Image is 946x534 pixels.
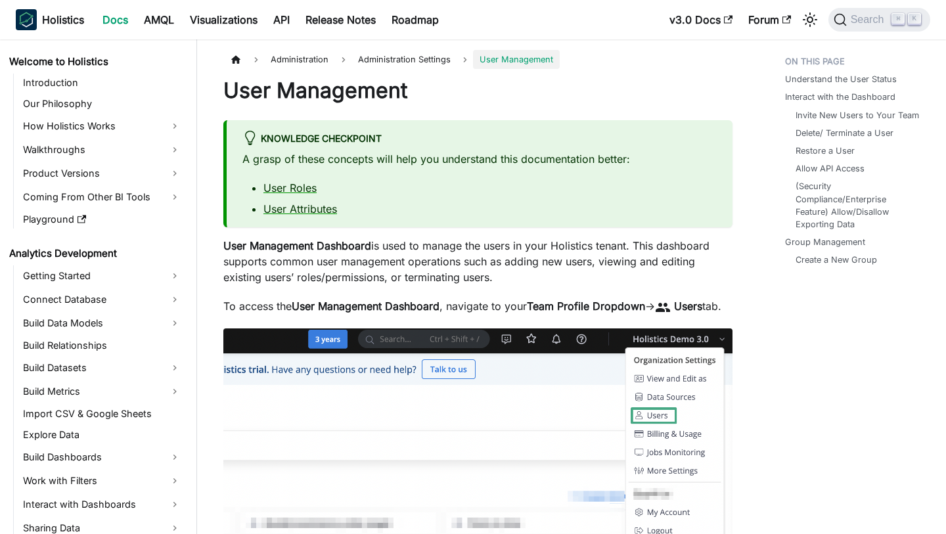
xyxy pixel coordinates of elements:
[19,187,185,208] a: Coming From Other BI Tools
[242,151,717,167] p: A grasp of these concepts will help you understand this documentation better:
[19,470,185,491] a: Work with Filters
[182,9,265,30] a: Visualizations
[19,289,185,310] a: Connect Database
[740,9,799,30] a: Forum
[19,357,185,378] a: Build Datasets
[473,50,560,69] span: User Management
[785,236,865,248] a: Group Management
[796,180,920,231] a: (Security Compliance/Enterprise Feature) Allow/Disallow Exporting Data
[847,14,892,26] span: Search
[796,145,855,157] a: Restore a User
[785,73,897,85] a: Understand the User Status
[655,300,671,315] span: people
[263,181,317,194] a: User Roles
[223,50,732,69] nav: Breadcrumbs
[384,9,447,30] a: Roadmap
[19,381,185,402] a: Build Metrics
[223,298,732,315] p: To access the , navigate to your -> tab.
[95,9,136,30] a: Docs
[19,447,185,468] a: Build Dashboards
[223,78,732,104] h1: User Management
[223,50,248,69] a: Home page
[800,9,821,30] button: Switch between dark and light mode (currently light mode)
[19,313,185,334] a: Build Data Models
[796,162,865,175] a: Allow API Access
[5,53,185,71] a: Welcome to Holistics
[5,244,185,263] a: Analytics Development
[19,265,185,286] a: Getting Started
[796,109,919,122] a: Invite New Users to Your Team
[265,9,298,30] a: API
[298,9,384,30] a: Release Notes
[19,139,185,160] a: Walkthroughs
[19,426,185,444] a: Explore Data
[662,9,740,30] a: v3.0 Docs
[264,50,335,69] span: Administration
[891,13,905,25] kbd: ⌘
[263,202,337,215] a: User Attributes
[16,9,37,30] img: Holistics
[292,300,439,313] strong: User Management Dashboard
[19,210,185,229] a: Playground
[16,9,84,30] a: HolisticsHolistics
[19,336,185,355] a: Build Relationships
[19,95,185,113] a: Our Philosophy
[351,50,457,69] span: Administration Settings
[223,239,371,252] strong: User Management Dashboard
[785,91,895,103] a: Interact with the Dashboard
[42,12,84,28] b: Holistics
[136,9,182,30] a: AMQL
[796,127,893,139] a: Delete/ Terminate a User
[828,8,930,32] button: Search (Command+K)
[19,163,185,184] a: Product Versions
[19,116,185,137] a: How Holistics Works
[19,74,185,92] a: Introduction
[19,494,185,515] a: Interact with Dashboards
[796,254,877,266] a: Create a New Group
[19,405,185,423] a: Import CSV & Google Sheets
[674,300,702,313] strong: Users
[242,131,717,148] div: Knowledge Checkpoint
[223,238,732,285] p: is used to manage the users in your Holistics tenant. This dashboard supports common user managem...
[527,300,645,313] strong: Team Profile Dropdown
[908,13,921,25] kbd: K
